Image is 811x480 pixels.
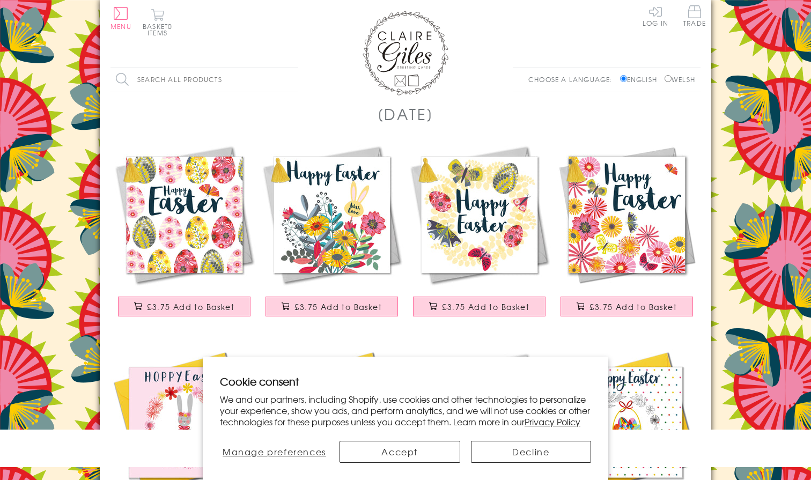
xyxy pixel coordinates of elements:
[378,103,434,125] h1: [DATE]
[561,297,694,316] button: £3.75 Add to Basket
[528,75,618,84] p: Choose a language:
[118,297,251,316] button: £3.75 Add to Basket
[220,394,591,427] p: We and our partners, including Shopify, use cookies and other technologies to personalize your ex...
[340,441,460,463] button: Accept
[143,9,172,36] button: Basket0 items
[442,301,529,312] span: £3.75 Add to Basket
[220,374,591,389] h2: Cookie consent
[589,301,677,312] span: £3.75 Add to Basket
[148,21,172,38] span: 0 items
[110,21,131,31] span: Menu
[643,5,668,26] a: Log In
[620,75,662,84] label: English
[110,7,131,29] button: Menu
[471,441,592,463] button: Decline
[287,68,298,92] input: Search
[266,297,399,316] button: £3.75 Add to Basket
[110,141,258,289] img: Easter Card, Rows of Eggs, Happy Easter, Embellished with a colourful tassel
[110,68,298,92] input: Search all products
[525,415,580,428] a: Privacy Policy
[110,141,258,327] a: Easter Card, Rows of Eggs, Happy Easter, Embellished with a colourful tassel £3.75 Add to Basket
[220,441,329,463] button: Manage preferences
[665,75,695,84] label: Welsh
[413,297,546,316] button: £3.75 Add to Basket
[147,301,234,312] span: £3.75 Add to Basket
[683,5,706,26] span: Trade
[405,141,553,289] img: Easter Greeting Card, Butterflies & Eggs, Embellished with a colourful tassel
[553,141,701,289] img: Easter Card, Tumbling Flowers, Happy Easter, Embellished with a colourful tassel
[683,5,706,28] a: Trade
[405,141,553,327] a: Easter Greeting Card, Butterflies & Eggs, Embellished with a colourful tassel £3.75 Add to Basket
[258,141,405,289] img: Easter Card, Bouquet, Happy Easter, Embellished with a colourful tassel
[553,141,701,327] a: Easter Card, Tumbling Flowers, Happy Easter, Embellished with a colourful tassel £3.75 Add to Basket
[665,75,672,82] input: Welsh
[258,141,405,327] a: Easter Card, Bouquet, Happy Easter, Embellished with a colourful tassel £3.75 Add to Basket
[223,445,326,458] span: Manage preferences
[620,75,627,82] input: English
[363,11,448,95] img: Claire Giles Greetings Cards
[294,301,382,312] span: £3.75 Add to Basket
